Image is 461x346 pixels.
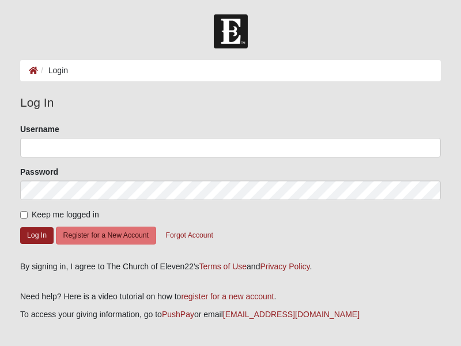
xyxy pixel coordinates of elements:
[20,261,441,273] div: By signing in, I agree to The Church of Eleven22's and .
[158,227,221,245] button: Forgot Account
[223,310,360,319] a: [EMAIL_ADDRESS][DOMAIN_NAME]
[56,227,156,245] button: Register for a New Account
[20,309,441,321] p: To access your giving information, go to or email
[38,65,68,77] li: Login
[199,262,247,271] a: Terms of Use
[20,227,54,244] button: Log In
[20,166,58,178] label: Password
[214,14,248,48] img: Church of Eleven22 Logo
[20,291,441,303] p: Need help? Here is a video tutorial on how to .
[32,210,99,219] span: Keep me logged in
[181,292,274,301] a: register for a new account
[20,93,441,112] legend: Log In
[20,211,28,219] input: Keep me logged in
[260,262,309,271] a: Privacy Policy
[20,123,59,135] label: Username
[162,310,194,319] a: PushPay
